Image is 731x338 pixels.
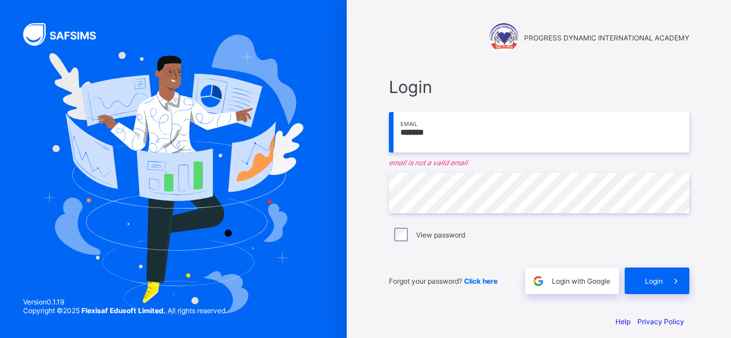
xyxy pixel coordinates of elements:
a: Help [615,317,630,326]
a: Privacy Policy [637,317,684,326]
span: Version 0.1.19 [23,298,227,306]
a: Click here [464,277,498,285]
span: Copyright © 2025 All rights reserved. [23,306,227,315]
span: Login [389,77,689,97]
span: Login with Google [552,277,610,285]
img: Hero Image [43,35,303,314]
span: PROGRESS DYNAMIC INTERNATIONAL ACADEMY [524,34,689,42]
img: SAFSIMS Logo [23,23,110,46]
strong: Flexisaf Edusoft Limited. [81,306,166,315]
span: Login [645,277,663,285]
span: Forgot your password? [389,277,498,285]
img: google.396cfc9801f0270233282035f929180a.svg [532,274,545,288]
label: View password [416,231,465,239]
em: email is not a valid email [389,158,689,167]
